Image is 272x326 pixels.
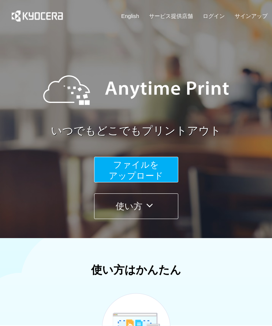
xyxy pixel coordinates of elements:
[149,12,193,20] a: サービス提供店舗
[94,193,178,219] button: 使い方
[94,157,178,182] button: ファイルを​​アップロード
[121,12,139,20] a: English
[203,12,225,20] a: ログイン
[235,12,268,20] a: サインアップ
[109,160,163,181] span: ファイルを ​​アップロード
